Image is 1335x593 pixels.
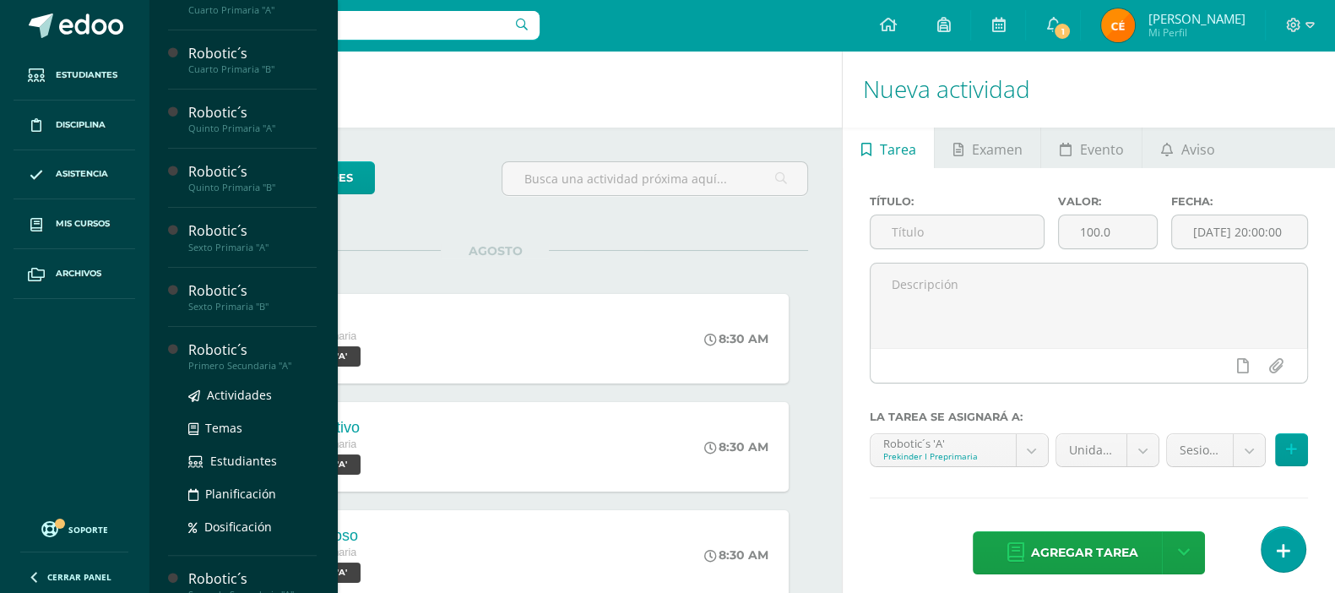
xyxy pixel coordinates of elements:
a: Soporte [20,517,128,540]
input: Busca una actividad próxima aquí... [502,162,806,195]
a: Robotic´sSexto Primaria "B" [188,281,317,313]
div: Cuarto Primaria "B" [188,63,317,75]
span: Planificación [205,486,276,502]
span: AGOSTO [441,243,549,258]
a: Temas [188,418,317,438]
a: Robotic´sQuinto Primaria "A" [188,103,317,134]
label: Título: [870,195,1045,208]
span: Disciplina [56,118,106,132]
a: Mis cursos [14,199,135,249]
div: Prekinder I Preprimaria [883,450,1003,462]
a: Disciplina [14,101,135,150]
a: Robotic´sSexto Primaria "A" [188,221,317,253]
span: Examen [972,129,1023,170]
a: Dosificación [188,517,317,536]
div: Robotic´s [188,281,317,301]
a: Robotic´sCuarto Primaria "B" [188,44,317,75]
input: Puntos máximos [1059,215,1157,248]
span: Asistencia [56,167,108,181]
span: Dosificación [204,519,272,535]
span: Temas [205,420,242,436]
input: Fecha de entrega [1172,215,1307,248]
a: Robotic´s 'A'Prekinder I Preprimaria [871,434,1048,466]
h1: Actividades [169,51,822,128]
a: Aviso [1142,128,1233,168]
span: [PERSON_NAME] [1148,10,1245,27]
a: Examen [935,128,1040,168]
span: Estudiantes [210,453,277,469]
span: Unidad 3 [1069,434,1115,466]
span: Soporte [68,524,108,536]
div: Quinto Primaria "A" [188,122,317,134]
div: Robotic´s [188,340,317,360]
label: Fecha: [1171,195,1308,208]
span: Sesiones de Aprendizaje (100.0%) [1180,434,1220,466]
label: Valor: [1058,195,1158,208]
div: Robotic´s [188,103,317,122]
div: Robotic´s [188,221,317,241]
div: Robotic´s [188,569,317,589]
a: Asistencia [14,150,135,200]
div: 8:30 AM [704,439,768,454]
div: Robotic´s [188,162,317,182]
a: Sesiones de Aprendizaje (100.0%) [1167,434,1265,466]
span: Mi Perfil [1148,25,1245,40]
div: Quinto Primaria "B" [188,182,317,193]
a: Estudiantes [14,51,135,101]
img: cfc25c43dff16dc235c7f9625a6a0915.png [1101,8,1135,42]
label: La tarea se asignará a: [870,411,1308,423]
input: Busca un usuario... [160,11,540,40]
span: Agregar tarea [1031,532,1138,574]
span: Aviso [1181,129,1215,170]
a: Actividades [188,385,317,405]
a: Unidad 3 [1056,434,1159,466]
a: Archivos [14,249,135,299]
input: Título [871,215,1044,248]
span: Archivos [56,267,101,280]
span: Estudiantes [56,68,117,82]
h1: Nueva actividad [863,51,1315,128]
span: Evento [1080,129,1124,170]
div: Robotic´s [188,44,317,63]
div: Robotic´s 'A' [883,434,1003,450]
a: Estudiantes [188,451,317,471]
span: Cerrar panel [47,571,111,583]
div: 8:30 AM [704,547,768,563]
div: Sexto Primaria "B" [188,301,317,313]
div: Cuarto Primaria "A" [188,4,317,16]
a: Planificación [188,484,317,503]
div: Sexto Primaria "A" [188,242,317,253]
div: Primero Secundaria "A" [188,360,317,372]
a: Robotic´sQuinto Primaria "B" [188,162,317,193]
span: Mis cursos [56,217,110,231]
a: Evento [1041,128,1142,168]
div: 8:30 AM [704,331,768,346]
span: Actividades [207,387,272,403]
a: Robotic´sPrimero Secundaria "A" [188,340,317,372]
a: Tarea [843,128,934,168]
span: 1 [1053,22,1072,41]
span: Tarea [880,129,916,170]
